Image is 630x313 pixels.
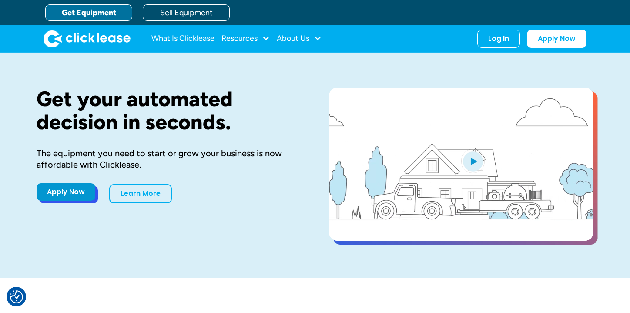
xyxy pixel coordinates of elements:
[277,30,322,47] div: About Us
[44,30,131,47] img: Clicklease logo
[109,184,172,203] a: Learn More
[45,4,132,21] a: Get Equipment
[37,148,301,170] div: The equipment you need to start or grow your business is now affordable with Clicklease.
[10,290,23,303] img: Revisit consent button
[488,34,509,43] div: Log In
[461,149,485,173] img: Blue play button logo on a light blue circular background
[221,30,270,47] div: Resources
[44,30,131,47] a: home
[37,88,301,134] h1: Get your automated decision in seconds.
[143,4,230,21] a: Sell Equipment
[37,183,95,201] a: Apply Now
[10,290,23,303] button: Consent Preferences
[329,88,593,241] a: open lightbox
[151,30,214,47] a: What Is Clicklease
[527,30,586,48] a: Apply Now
